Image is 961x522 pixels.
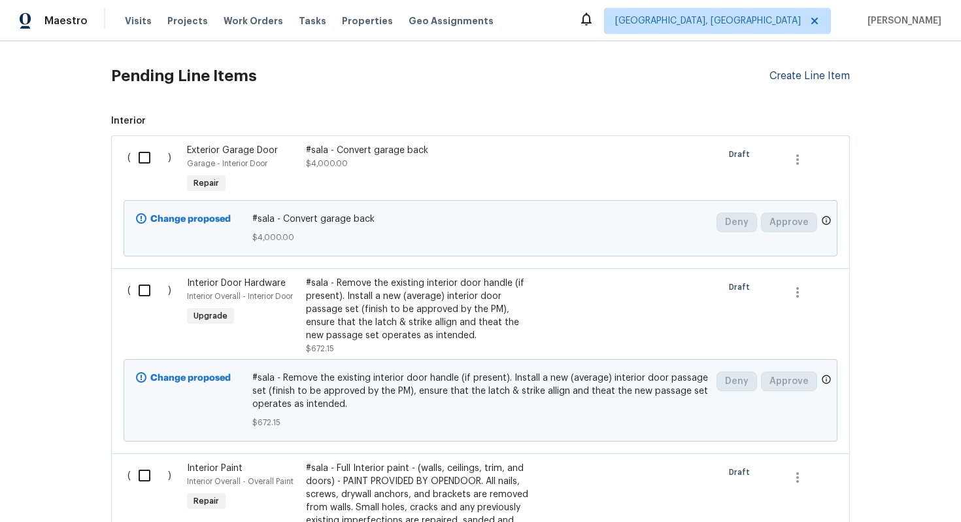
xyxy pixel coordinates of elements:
span: Only a market manager or an area construction manager can approve [821,215,832,229]
span: Repair [188,495,224,508]
span: Repair [188,177,224,190]
span: Work Orders [224,14,283,27]
span: Interior Overall - Interior Door [187,292,293,300]
span: Upgrade [188,309,233,322]
div: #sala - Convert garage back [306,144,536,157]
span: Geo Assignments [409,14,494,27]
span: Interior [111,114,850,128]
b: Change proposed [150,215,231,224]
div: #sala - Remove the existing interior door handle (if present). Install a new (average) interior d... [306,277,536,342]
span: $672.15 [252,416,709,429]
span: Exterior Garage Door [187,146,278,155]
span: Visits [125,14,152,27]
button: Approve [761,372,817,391]
div: ( ) [124,140,183,200]
button: Deny [717,372,757,391]
span: $4,000.00 [306,160,348,167]
span: [PERSON_NAME] [862,14,941,27]
span: [GEOGRAPHIC_DATA], [GEOGRAPHIC_DATA] [615,14,801,27]
button: Deny [717,213,757,232]
span: Interior Door Hardware [187,279,286,288]
span: Properties [342,14,393,27]
span: Interior Paint [187,464,243,473]
span: Draft [729,281,755,294]
span: Only a market manager or an area construction manager can approve [821,374,832,388]
span: Projects [167,14,208,27]
span: Garage - Interior Door [187,160,267,167]
span: #sala - Convert garage back [252,213,709,226]
div: ( ) [124,273,183,359]
span: Draft [729,466,755,479]
span: $4,000.00 [252,231,709,244]
h2: Pending Line Items [111,46,769,107]
span: $672.15 [306,345,334,353]
span: Interior Overall - Overall Paint [187,478,294,485]
span: Maestro [44,14,88,27]
span: #sala - Remove the existing interior door handle (if present). Install a new (average) interior d... [252,372,709,411]
b: Change proposed [150,374,231,383]
span: Draft [729,148,755,161]
button: Approve [761,213,817,232]
div: Create Line Item [769,70,850,82]
span: Tasks [299,16,326,26]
